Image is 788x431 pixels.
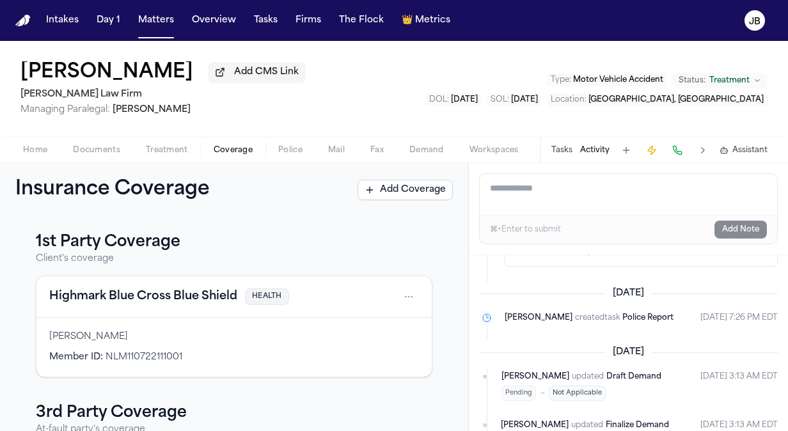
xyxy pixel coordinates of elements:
[133,9,179,32] button: Matters
[15,15,31,27] a: Home
[606,373,661,380] span: Draft Demand
[622,314,674,322] span: Police Report
[511,96,538,104] span: [DATE]
[573,76,663,84] span: Motor Vehicle Accident
[668,141,686,159] button: Make a Call
[334,9,389,32] button: The Flock
[551,76,571,84] span: Type :
[36,403,432,423] h3: 3rd Party Coverage
[398,286,419,307] button: Open actions
[328,145,345,155] span: Mail
[501,370,569,383] span: [PERSON_NAME]
[451,96,478,104] span: [DATE]
[20,87,305,102] h2: [PERSON_NAME] Law Firm
[605,287,652,300] span: [DATE]
[245,288,289,306] span: HEALTH
[490,224,561,235] div: ⌘+Enter to submit
[547,74,667,86] button: Edit Type: Motor Vehicle Accident
[73,145,120,155] span: Documents
[429,96,449,104] span: DOL :
[15,15,31,27] img: Finch Logo
[575,311,620,324] span: created task
[469,145,519,155] span: Workspaces
[547,93,768,106] button: Edit Location: Wichita Falls, TX
[20,61,193,84] button: Edit matter name
[551,96,587,104] span: Location :
[714,221,767,239] button: Add Note
[370,145,384,155] span: Fax
[91,9,125,32] button: Day 1
[397,9,455,32] button: crownMetrics
[425,93,482,106] button: Edit DOL: 2025-07-14
[106,352,182,362] span: NLM110722111001
[588,96,764,104] span: [GEOGRAPHIC_DATA], [GEOGRAPHIC_DATA]
[709,75,750,86] span: Treatment
[505,311,572,324] span: [PERSON_NAME]
[214,145,253,155] span: Coverage
[409,145,444,155] span: Demand
[606,421,669,429] span: Finalize Demand
[113,105,191,114] span: [PERSON_NAME]
[41,9,84,32] button: Intakes
[580,145,610,155] button: Activity
[20,61,193,84] h1: [PERSON_NAME]
[187,9,241,32] button: Overview
[23,145,47,155] span: Home
[234,66,299,79] span: Add CMS Link
[679,75,705,86] span: Status:
[622,311,674,324] a: Police Report
[146,145,188,155] span: Treatment
[551,145,572,155] button: Tasks
[606,370,661,383] a: Draft Demand
[700,311,778,324] time: September 1, 2025 at 6:26 PM
[290,9,326,32] button: Firms
[491,96,509,104] span: SOL :
[49,352,103,362] span: Member ID :
[720,145,768,155] button: Assistant
[643,141,661,159] button: Create Immediate Task
[549,386,606,401] span: Not Applicable
[49,288,237,306] button: View coverage details
[15,178,238,201] h1: Insurance Coverage
[487,93,542,106] button: Edit SOL: 2027-07-14
[539,388,546,398] span: →
[49,331,419,343] div: [PERSON_NAME]
[249,9,283,32] button: Tasks
[617,141,635,159] button: Add Task
[672,73,768,88] button: Change status from Treatment
[278,145,303,155] span: Police
[732,145,768,155] span: Assistant
[358,180,453,200] button: Add Coverage
[209,62,305,82] button: Add CMS Link
[20,105,110,114] span: Managing Paralegal:
[36,232,432,253] h3: 1st Party Coverage
[572,370,604,383] span: updated
[36,253,432,265] p: Client's coverage
[501,386,536,401] span: Pending
[700,370,778,401] time: August 26, 2025 at 2:13 AM
[605,346,652,359] span: [DATE]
